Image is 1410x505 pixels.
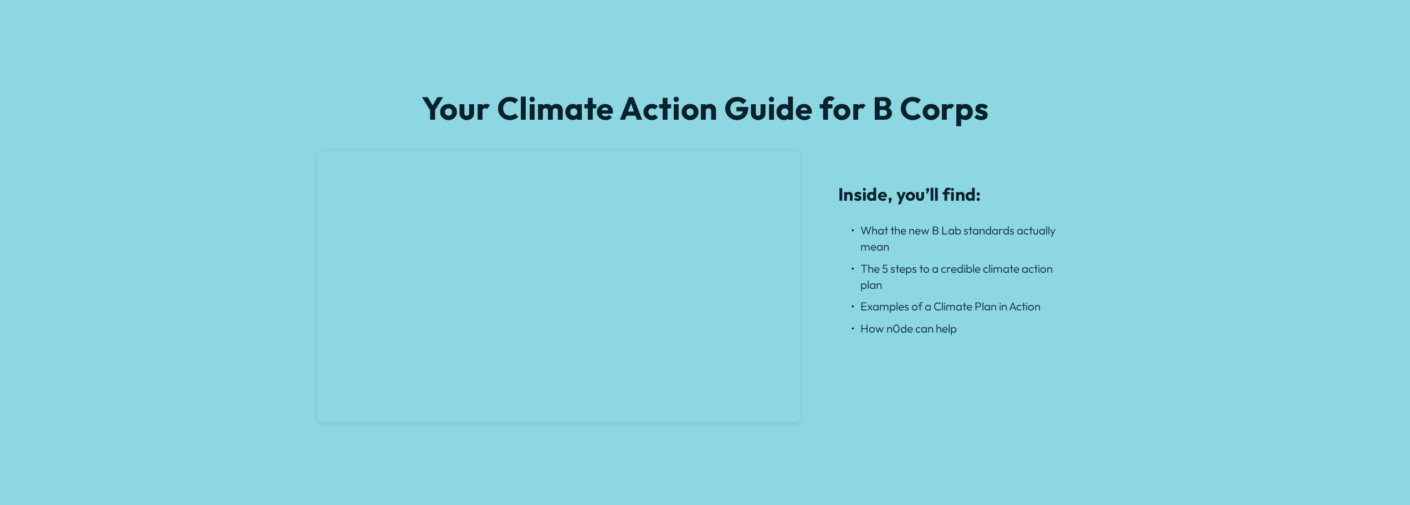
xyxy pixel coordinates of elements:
h3: Inside, you’ll find: [838,184,1060,205]
p: The 5 steps to a credible climate action plan [860,261,1060,293]
h2: Your Climate Action Guide for B Corps [317,91,1093,125]
p: Examples of a Climate Plan in Action [860,298,1060,314]
p: What the new B Lab standards actually mean [860,222,1060,254]
p: How n0de can help [860,320,1060,336]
